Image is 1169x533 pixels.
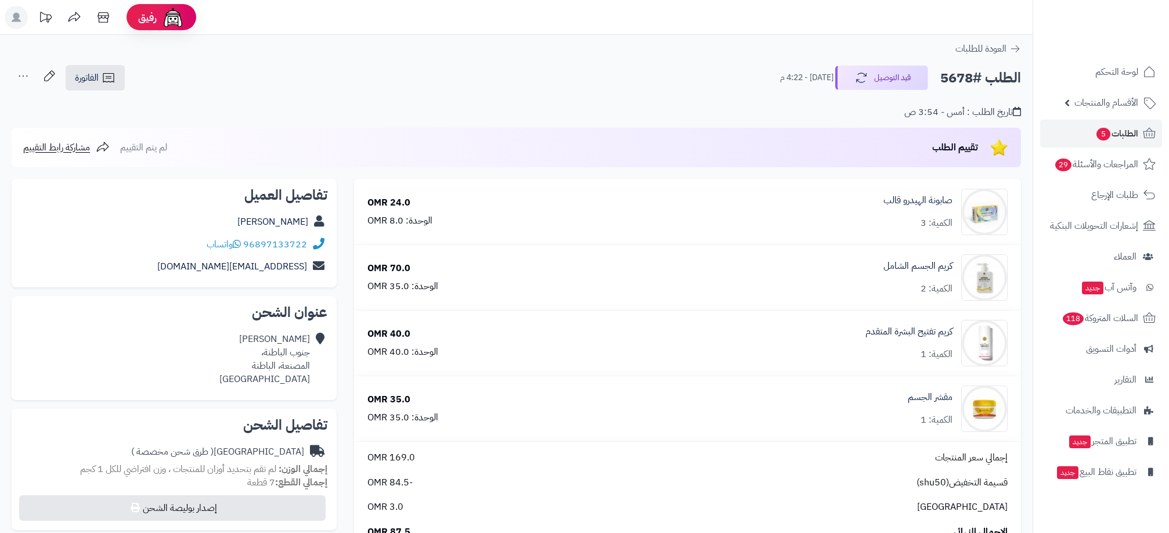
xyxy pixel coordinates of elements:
[367,393,410,406] div: 35.0 OMR
[955,42,1006,56] span: العودة للطلبات
[367,451,415,464] span: 169.0 OMR
[1040,212,1162,240] a: إشعارات التحويلات البنكية
[275,476,327,489] strong: إجمالي القطع:
[962,386,1007,432] img: 1739575395-cm5h98au40xay01kl5pv86gtx__D9_85_D9_82_D8_B4_D8_B1__D8_A7_D9_84_D8_AC_D8_B3_D9_85-90x9...
[120,141,167,154] span: لم يتم التقييم
[367,262,410,275] div: 70.0 OMR
[21,418,327,432] h2: تفاصيل الشحن
[219,333,310,386] div: [PERSON_NAME] جنوب الباطنة، المصنعة، الباطنة [GEOGRAPHIC_DATA]
[1090,33,1158,57] img: logo-2.png
[1055,159,1071,171] span: 29
[932,141,978,154] span: تقييم الطلب
[1082,282,1103,294] span: جديد
[31,6,60,32] a: تحديثات المنصة
[1062,310,1138,326] span: السلات المتروكة
[23,141,90,154] span: مشاركة رابط التقييم
[1096,128,1110,141] span: 5
[1068,433,1136,449] span: تطبيق المتجر
[367,476,413,489] span: -84.5 OMR
[1057,466,1078,479] span: جديد
[243,237,307,251] a: 96897133722
[367,214,432,228] div: الوحدة: 8.0 OMR
[1063,312,1084,325] span: 118
[367,411,438,424] div: الوحدة: 35.0 OMR
[1040,58,1162,86] a: لوحة التحكم
[1040,427,1162,455] a: تطبيق المتجرجديد
[1081,279,1136,296] span: وآتس آب
[1040,243,1162,271] a: العملاء
[247,476,327,489] small: 7 قطعة
[1091,187,1138,203] span: طلبات الإرجاع
[207,237,241,251] a: واتساب
[1040,150,1162,178] a: المراجعات والأسئلة29
[367,327,410,341] div: 40.0 OMR
[131,445,304,459] div: [GEOGRAPHIC_DATA]
[19,495,326,521] button: إصدار بوليصة الشحن
[367,500,403,514] span: 3.0 OMR
[1086,341,1136,357] span: أدوات التسويق
[1040,458,1162,486] a: تطبيق نقاط البيعجديد
[1054,156,1138,172] span: المراجعات والأسئلة
[157,260,307,273] a: [EMAIL_ADDRESS][DOMAIN_NAME]
[1074,95,1138,111] span: الأقسام والمنتجات
[962,189,1007,235] img: 1739573119-cm52f9dep0njo01kla0z30oeq_hydro_soap-01-90x90.jpg
[1056,464,1136,480] span: تطبيق نقاط البيع
[1040,181,1162,209] a: طلبات الإرجاع
[21,305,327,319] h2: عنوان الشحن
[921,282,952,296] div: الكمية: 2
[367,280,438,293] div: الوحدة: 35.0 OMR
[367,345,438,359] div: الوحدة: 40.0 OMR
[962,254,1007,301] img: 1739573569-cm51af9dd0msi01klccb0chz9_BODY_CREAM-09-90x90.jpg
[908,391,952,404] a: مقشر الجسم
[80,462,276,476] span: لم تقم بتحديد أوزان للمنتجات ، وزن افتراضي للكل 1 كجم
[1040,120,1162,147] a: الطلبات5
[367,196,410,210] div: 24.0 OMR
[1040,335,1162,363] a: أدوات التسويق
[835,66,928,90] button: قيد التوصيل
[921,217,952,230] div: الكمية: 3
[131,445,214,459] span: ( طرق شحن مخصصة )
[883,260,952,273] a: كريم الجسم الشامل
[161,6,185,29] img: ai-face.png
[1040,397,1162,424] a: التطبيقات والخدمات
[21,188,327,202] h2: تفاصيل العميل
[883,194,952,207] a: صابونة الهيدرو قالب
[23,141,110,154] a: مشاركة رابط التقييم
[1040,366,1162,394] a: التقارير
[917,476,1008,489] span: قسيمة التخفيض(shu50)
[921,348,952,361] div: الكمية: 1
[66,65,125,91] a: الفاتورة
[1095,64,1138,80] span: لوحة التحكم
[1050,218,1138,234] span: إشعارات التحويلات البنكية
[921,413,952,427] div: الكمية: 1
[75,71,99,85] span: الفاتورة
[865,325,952,338] a: كريم تفتيح البشرة المتقدم
[1114,249,1136,265] span: العملاء
[237,215,308,229] a: [PERSON_NAME]
[904,106,1021,119] div: تاريخ الطلب : أمس - 3:54 ص
[279,462,327,476] strong: إجمالي الوزن:
[1069,435,1091,448] span: جديد
[1040,304,1162,332] a: السلات المتروكة118
[1114,372,1136,388] span: التقارير
[955,42,1021,56] a: العودة للطلبات
[780,72,834,84] small: [DATE] - 4:22 م
[917,500,1008,514] span: [GEOGRAPHIC_DATA]
[1040,273,1162,301] a: وآتس آبجديد
[1095,125,1138,142] span: الطلبات
[1066,402,1136,419] span: التطبيقات والخدمات
[935,451,1008,464] span: إجمالي سعر المنتجات
[940,66,1021,90] h2: الطلب #5678
[138,10,157,24] span: رفيق
[962,320,1007,366] img: 1739573726-cm4q21r9m0e1d01kleger9j34_ampoul_2-90x90.png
